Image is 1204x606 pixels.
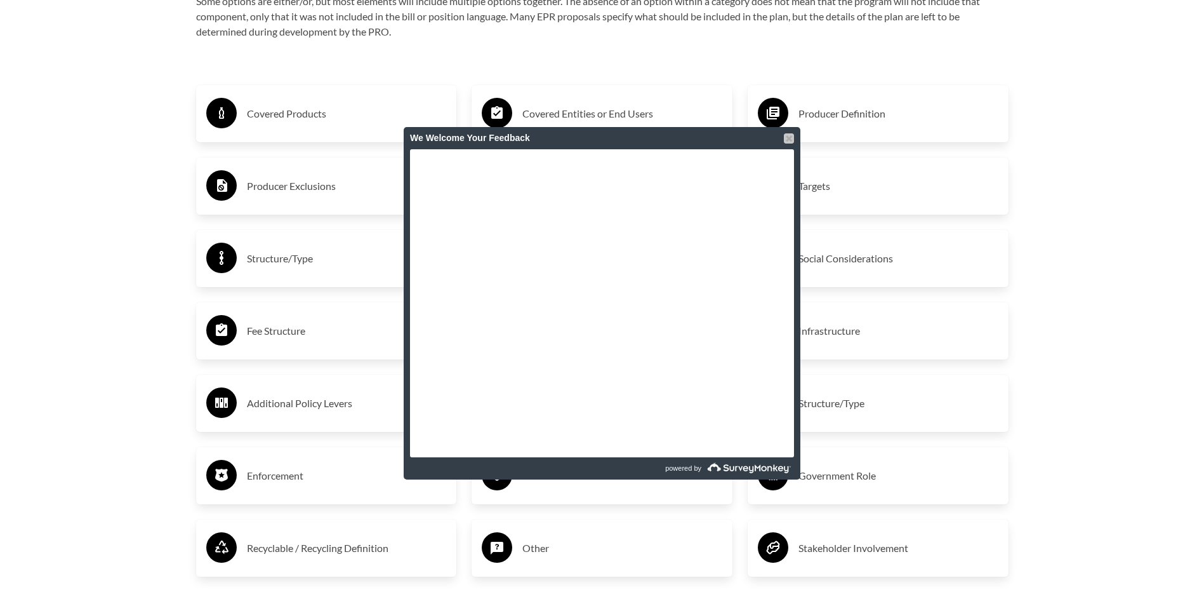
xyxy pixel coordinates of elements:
span: powered by [665,457,701,480]
h3: Infrastructure [798,321,998,341]
h3: Enforcement [247,466,447,486]
h3: Additional Policy Levers [247,393,447,414]
h3: Producer Definition [798,104,998,124]
h3: Social Considerations [798,248,998,269]
h3: Other [522,538,722,558]
h3: Structure/Type [247,248,447,269]
div: We Welcome Your Feedback [410,127,794,149]
h3: Targets [798,176,998,196]
h3: Covered Products [247,104,447,124]
h3: Producer Exclusions [247,176,447,196]
h3: Covered Entities or End Users [522,104,722,124]
a: powered by [604,457,794,480]
h3: Recyclable / Recycling Definition [247,538,447,558]
h3: Government Role [798,466,998,486]
h3: Stakeholder Involvement [798,538,998,558]
h3: Structure/Type [798,393,998,414]
h3: Fee Structure [247,321,447,341]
